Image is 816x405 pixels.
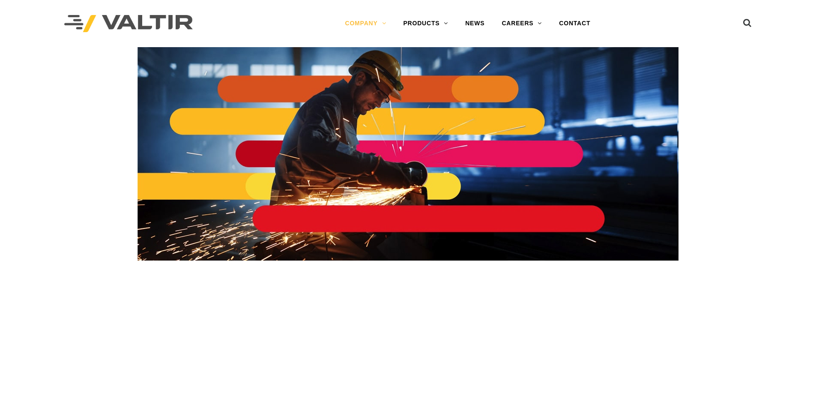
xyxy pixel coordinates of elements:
a: CONTACT [550,15,599,32]
img: Valtir [64,15,193,33]
a: COMPANY [336,15,395,32]
a: PRODUCTS [395,15,457,32]
a: NEWS [457,15,493,32]
a: CAREERS [493,15,550,32]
